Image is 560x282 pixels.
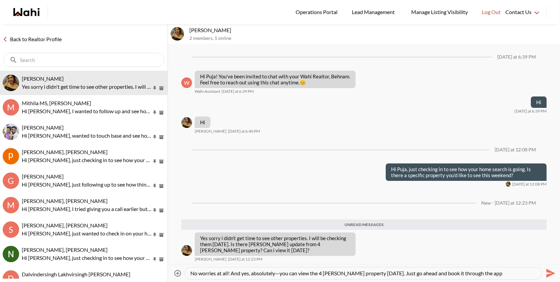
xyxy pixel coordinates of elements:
[181,245,192,256] div: Puja Mandal
[228,129,260,134] time: 2025-09-22T22:40:07.711Z
[22,100,91,106] span: Mithila MS, [PERSON_NAME]
[3,99,19,116] div: M
[22,149,108,155] span: [PERSON_NAME], [PERSON_NAME]
[158,159,165,164] button: Archive
[22,75,64,82] span: [PERSON_NAME]
[3,75,19,91] div: Puja Mandal, Behnam
[3,221,19,238] div: S
[158,257,165,262] button: Archive
[3,148,19,164] div: pushpinder kaur, Behnam
[481,200,536,206] div: New - [DATE] at 12:23 PM
[200,235,350,253] p: Yes sorry i didn't get time to see other properties. I will be checking them [DATE]. Is there [PE...
[152,159,158,164] button: Pin
[190,270,537,277] textarea: Type your message
[195,89,220,94] span: Wahi Assistant
[200,119,205,125] p: Hi
[152,232,158,238] button: Pin
[20,57,149,63] input: Search
[158,134,165,140] button: Archive
[497,54,536,60] div: [DATE] at 6:39 PM
[181,117,192,128] img: P
[391,166,541,178] p: Hi Puja, just checking in to see how your home search is going. Is there a specific property you'...
[152,110,158,116] button: Pin
[3,246,19,262] img: N
[482,8,501,16] span: Log Out
[152,183,158,189] button: Pin
[189,27,557,33] p: [PERSON_NAME]
[171,27,184,41] img: P
[3,124,19,140] img: A
[352,8,397,16] span: Lead Management
[542,266,557,281] button: Send
[152,85,158,91] button: Pin
[189,36,557,41] p: 2 members , 1 online
[13,8,40,16] a: Wahi homepage
[3,148,19,164] img: p
[22,229,151,237] p: Hi [PERSON_NAME], just wanted to check in on your home search. Are there any properties you'd lik...
[22,132,151,140] p: Hi [PERSON_NAME], wanted to touch base and see how your home search is progressing. If there’s an...
[152,134,158,140] button: Pin
[22,271,130,277] span: Dalvindersingh Lakhvirsingh [PERSON_NAME]
[3,246,19,262] div: Nidhi Singh, Behnam
[514,109,547,114] time: 2025-09-22T22:39:40.189Z
[181,219,547,230] div: Unread messages
[22,83,151,91] p: Yes sorry i didn't get time to see other properties. I will be checking them [DATE]. Is there [PE...
[3,197,19,213] div: M
[506,182,511,187] img: P
[536,99,541,105] p: Hi
[181,117,192,128] div: Puja Mandal
[195,257,227,262] span: [PERSON_NAME]
[181,77,192,88] div: W
[495,147,536,153] div: [DATE] at 12:08 PM
[3,75,19,91] img: P
[3,172,19,189] div: G
[158,232,165,238] button: Archive
[158,85,165,91] button: Archive
[300,79,306,85] span: 😊
[22,173,64,180] span: [PERSON_NAME]
[296,8,340,16] span: Operations Portal
[506,182,511,187] div: Puja Mandal
[152,208,158,213] button: Pin
[158,183,165,189] button: Archive
[228,257,262,262] time: 2025-09-24T16:23:16.889Z
[158,208,165,213] button: Archive
[22,124,64,131] span: [PERSON_NAME]
[200,73,350,85] p: Hi Puja! You’ve been invited to chat with your Wahi Realtor, Behnam. Feel free to reach out using...
[22,205,151,213] p: Hi [PERSON_NAME], I tried giving you a call earlier but wasn’t able to reach you. I just wanted t...
[22,246,108,253] span: [PERSON_NAME], [PERSON_NAME]
[195,129,227,134] span: [PERSON_NAME]
[171,27,184,41] div: Puja Mandal, Behnam
[22,181,151,189] p: Hi [PERSON_NAME], just following up to see how things are going with your home search. Let me kno...
[22,222,108,228] span: [PERSON_NAME], [PERSON_NAME]
[222,89,254,94] time: 2025-09-22T22:39:24.042Z
[181,245,192,256] img: P
[512,182,547,187] time: 2025-09-24T16:08:23.924Z
[22,156,151,164] p: Hi [PERSON_NAME], just checking in to see how your home search is coming along. If there's anythi...
[3,124,19,140] div: Antonycharles Anthonipillai, Behnam
[152,257,158,262] button: Pin
[22,254,151,262] p: Hi [PERSON_NAME], just checking in to see how your home search is going. Is there a specific prop...
[22,107,151,115] p: Hi [PERSON_NAME], I wanted to follow up and see how your home search is coming along. If there’s ...
[22,198,108,204] span: [PERSON_NAME], [PERSON_NAME]
[158,110,165,116] button: Archive
[409,8,470,16] span: Manage Listing Visibility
